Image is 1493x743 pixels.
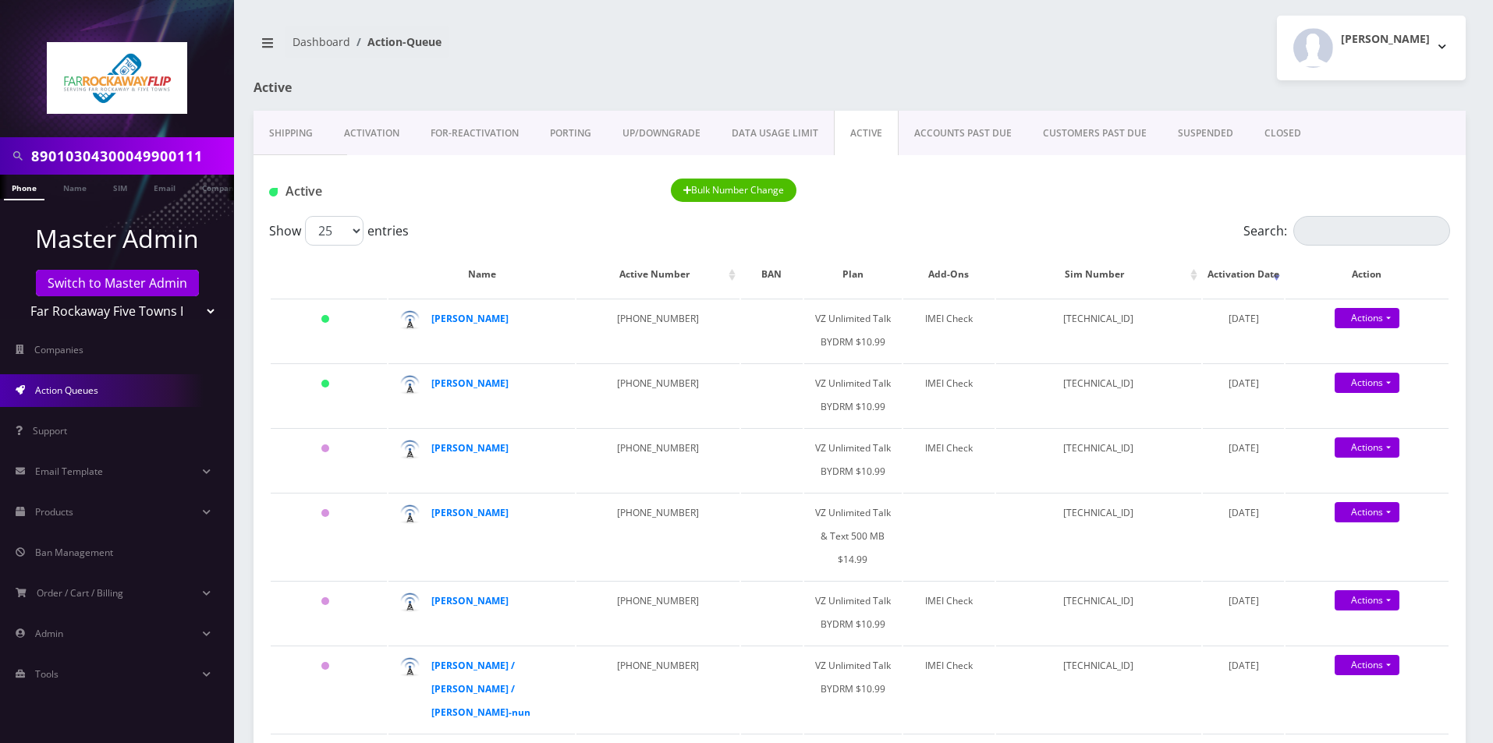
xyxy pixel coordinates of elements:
[431,377,509,390] a: [PERSON_NAME]
[1335,437,1399,458] a: Actions
[996,581,1202,644] td: [TECHNICAL_ID]
[911,437,987,460] div: IMEI Check
[576,363,739,426] td: [PHONE_NUMBER]
[1229,312,1259,325] span: [DATE]
[269,216,409,246] label: Show entries
[146,175,183,199] a: Email
[55,175,94,199] a: Name
[1335,373,1399,393] a: Actions
[1229,441,1259,455] span: [DATE]
[1286,252,1449,297] th: Action
[350,34,442,50] li: Action-Queue
[903,252,995,297] th: Add-Ons
[1229,594,1259,607] span: [DATE]
[1027,111,1162,156] a: CUSTOMERS PAST DUE
[576,299,739,362] td: [PHONE_NUMBER]
[607,111,716,156] a: UP/DOWNGRADE
[33,424,67,437] span: Support
[1243,216,1450,246] label: Search:
[105,175,135,199] a: SIM
[431,441,509,455] a: [PERSON_NAME]
[36,270,199,296] a: Switch to Master Admin
[671,179,797,202] button: Bulk Number Change
[996,363,1202,426] td: [TECHNICAL_ID]
[35,505,73,518] span: Products
[1229,377,1259,390] span: [DATE]
[534,111,607,156] a: PORTING
[911,372,987,395] div: IMEI Check
[1293,216,1450,246] input: Search:
[415,111,534,156] a: FOR-REActivation
[1249,111,1317,156] a: CLOSED
[996,493,1202,579] td: [TECHNICAL_ID]
[1335,502,1399,522] a: Actions
[804,493,902,579] td: VZ Unlimited Talk & Text 500 MB $14.99
[996,252,1202,297] th: Sim Number: activate to sort column ascending
[576,428,739,491] td: [PHONE_NUMBER]
[254,111,328,156] a: Shipping
[35,667,59,681] span: Tools
[431,312,509,325] a: [PERSON_NAME]
[911,589,987,613] div: IMEI Check
[1335,590,1399,610] a: Actions
[254,80,642,95] h1: Active
[35,384,98,397] span: Action Queues
[35,465,103,478] span: Email Template
[1335,308,1399,328] a: Actions
[804,581,902,644] td: VZ Unlimited Talk BYDRM $10.99
[31,141,230,171] input: Search in Company
[1277,16,1466,80] button: [PERSON_NAME]
[804,252,902,297] th: Plan
[576,252,739,297] th: Active Number: activate to sort column ascending
[804,646,902,732] td: VZ Unlimited Talk BYDRM $10.99
[37,586,123,600] span: Order / Cart / Billing
[47,42,187,114] img: Far Rockaway Five Towns Flip
[35,627,63,640] span: Admin
[576,581,739,644] td: [PHONE_NUMBER]
[328,111,415,156] a: Activation
[576,493,739,579] td: [PHONE_NUMBER]
[576,646,739,732] td: [PHONE_NUMBER]
[996,299,1202,362] td: [TECHNICAL_ID]
[431,506,509,519] a: [PERSON_NAME]
[35,546,113,559] span: Ban Management
[431,659,530,719] a: [PERSON_NAME] / [PERSON_NAME] / [PERSON_NAME]-nun
[194,175,246,199] a: Company
[1335,655,1399,675] a: Actions
[34,343,83,356] span: Companies
[269,184,647,199] h1: Active
[254,26,848,70] nav: breadcrumb
[741,252,802,297] th: BAN
[293,34,350,49] a: Dashboard
[996,646,1202,732] td: [TECHNICAL_ID]
[305,216,363,246] select: Showentries
[911,654,987,678] div: IMEI Check
[996,428,1202,491] td: [TECHNICAL_ID]
[834,111,899,156] a: ACTIVE
[269,188,278,196] img: Active
[388,252,575,297] th: Name
[1229,659,1259,672] span: [DATE]
[4,175,44,200] a: Phone
[804,363,902,426] td: VZ Unlimited Talk BYDRM $10.99
[1341,33,1430,46] h2: [PERSON_NAME]
[804,299,902,362] td: VZ Unlimited Talk BYDRM $10.99
[911,307,987,331] div: IMEI Check
[716,111,834,156] a: DATA USAGE LIMIT
[1203,252,1284,297] th: Activation Date: activate to sort column ascending
[431,594,509,607] a: [PERSON_NAME]
[804,428,902,491] td: VZ Unlimited Talk BYDRM $10.99
[899,111,1027,156] a: ACCOUNTS PAST DUE
[1229,506,1259,519] span: [DATE]
[1162,111,1249,156] a: SUSPENDED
